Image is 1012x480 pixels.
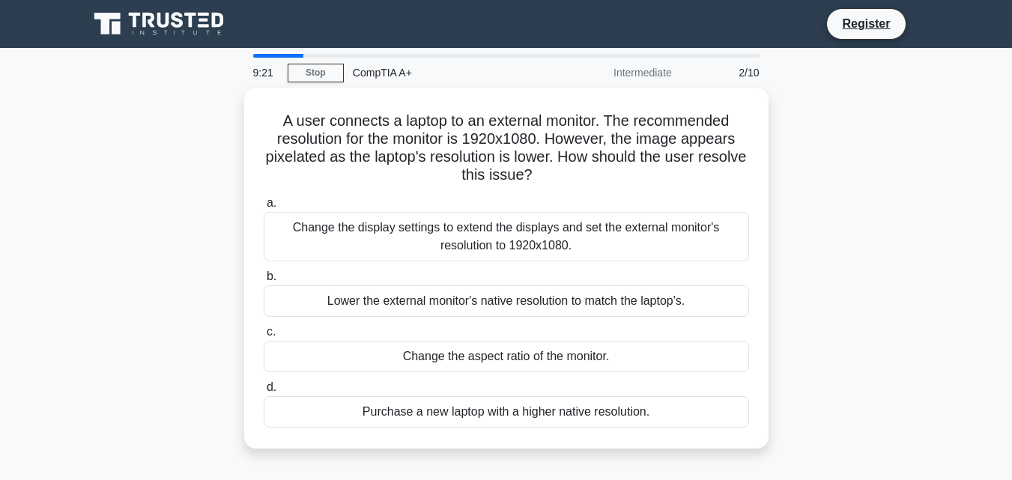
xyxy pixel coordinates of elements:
span: a. [267,196,276,209]
div: 2/10 [681,58,769,88]
div: 9:21 [244,58,288,88]
span: d. [267,380,276,393]
span: c. [267,325,276,338]
div: Purchase a new laptop with a higher native resolution. [264,396,749,428]
div: Change the display settings to extend the displays and set the external monitor's resolution to 1... [264,212,749,261]
div: Lower the external monitor's native resolution to match the laptop's. [264,285,749,317]
span: b. [267,270,276,282]
a: Register [833,14,899,33]
div: Intermediate [550,58,681,88]
h5: A user connects a laptop to an external monitor. The recommended resolution for the monitor is 19... [262,112,751,185]
a: Stop [288,64,344,82]
div: Change the aspect ratio of the monitor. [264,341,749,372]
div: CompTIA A+ [344,58,550,88]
